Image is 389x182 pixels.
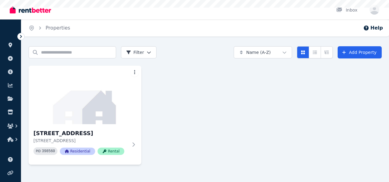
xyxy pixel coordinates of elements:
[297,46,333,58] div: View options
[98,148,124,155] span: Rental
[21,19,77,37] nav: Breadcrumb
[60,148,95,155] span: Residential
[309,46,321,58] button: Compact list view
[46,25,70,31] a: Properties
[336,7,357,13] div: Inbox
[29,66,141,124] img: 406/7 Ovens St, Brunswick
[121,46,157,58] button: Filter
[234,46,292,58] button: Name (A-Z)
[33,129,128,138] h3: [STREET_ADDRESS]
[42,149,55,153] code: 398560
[126,49,144,55] span: Filter
[29,66,141,165] a: 406/7 Ovens St, Brunswick[STREET_ADDRESS][STREET_ADDRESS]PID 398560ResidentialRental
[33,138,128,144] p: [STREET_ADDRESS]
[338,46,382,58] a: Add Property
[246,49,271,55] span: Name (A-Z)
[363,24,383,32] button: Help
[36,149,41,153] small: PID
[297,46,309,58] button: Card view
[321,46,333,58] button: Expanded list view
[10,5,51,14] img: RentBetter
[130,68,139,77] button: More options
